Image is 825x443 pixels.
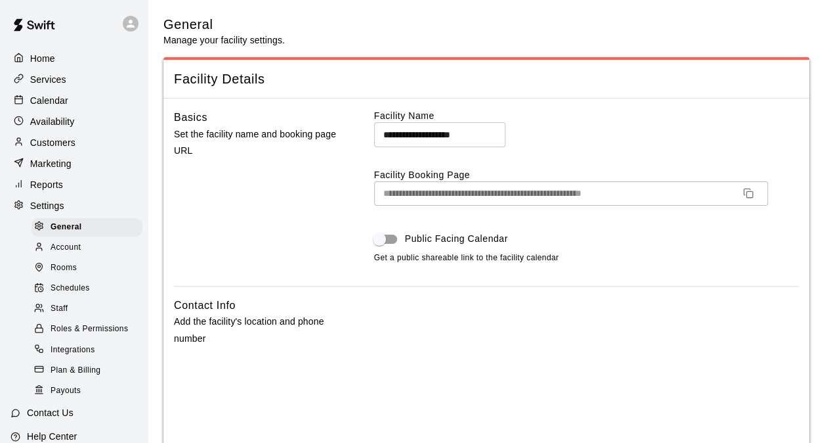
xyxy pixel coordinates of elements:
div: Roles & Permissions [32,320,142,338]
a: Account [32,237,148,258]
a: Rooms [32,258,148,279]
h6: Contact Info [174,297,236,314]
a: General [32,217,148,237]
span: Integrations [51,344,95,357]
a: Customers [11,133,137,152]
span: Schedules [51,282,90,295]
label: Facility Booking Page [374,168,799,181]
div: Payouts [32,382,142,400]
span: Staff [51,302,68,315]
a: Marketing [11,154,137,174]
a: Services [11,70,137,89]
p: Help Center [27,430,77,443]
a: Schedules [32,279,148,299]
span: Plan & Billing [51,364,100,377]
a: Home [11,49,137,68]
span: General [51,221,82,234]
p: Settings [30,199,64,212]
div: Account [32,239,142,257]
a: Payouts [32,381,148,401]
label: Facility Name [374,109,799,122]
p: Add the facility's location and phone number [174,314,337,346]
a: Roles & Permissions [32,319,148,340]
a: Integrations [32,340,148,360]
span: Facility Details [174,70,799,88]
div: General [32,218,142,237]
p: Services [30,73,66,86]
a: Availability [11,112,137,131]
button: Copy URL [738,183,759,204]
div: Plan & Billing [32,361,142,380]
h5: General [163,16,285,34]
a: Settings [11,196,137,216]
a: Reports [11,175,137,195]
a: Plan & Billing [32,360,148,381]
p: Marketing [30,157,72,170]
div: Rooms [32,259,142,277]
p: Availability [30,115,75,128]
div: Schedules [32,279,142,298]
div: Staff [32,300,142,318]
p: Contact Us [27,406,74,419]
p: Calendar [30,94,68,107]
a: Calendar [11,91,137,110]
p: Reports [30,178,63,191]
span: Roles & Permissions [51,323,128,336]
span: Account [51,241,81,254]
span: Rooms [51,262,77,275]
span: Payouts [51,385,81,398]
p: Manage your facility settings. [163,34,285,47]
p: Home [30,52,55,65]
span: Public Facing Calendar [405,232,508,246]
div: Integrations [32,341,142,360]
p: Set the facility name and booking page URL [174,126,337,159]
a: Staff [32,299,148,319]
h6: Basics [174,109,207,126]
p: Customers [30,136,75,149]
span: Get a public shareable link to the facility calendar [374,252,559,265]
